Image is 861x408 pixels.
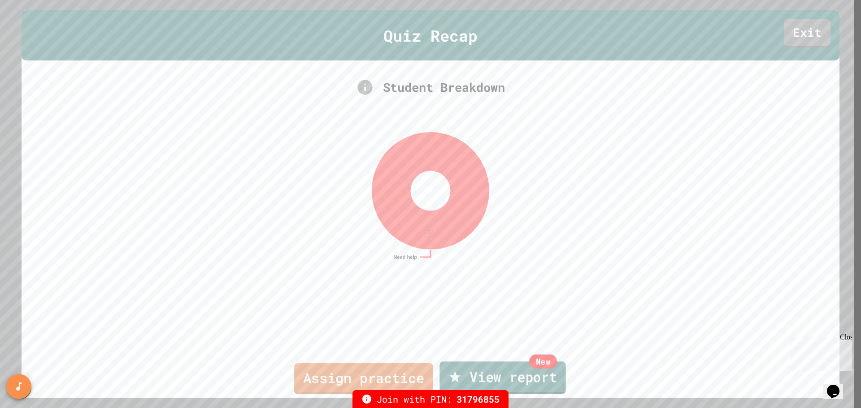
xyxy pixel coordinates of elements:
div: New [529,354,557,369]
a: Exit [784,19,831,47]
div: Quiz Recap [22,10,839,61]
iframe: chat widget [823,372,852,399]
span: 31796855 [457,392,500,406]
iframe: chat widget [787,333,852,371]
div: Student Breakdown [251,78,610,97]
div: Join with PIN: [352,390,509,408]
a: Assign practice [294,363,433,394]
text: Need help [393,254,417,260]
button: SpeedDial basic example [6,374,31,399]
div: Chat with us now!Close [4,4,62,57]
a: View report [439,361,565,394]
